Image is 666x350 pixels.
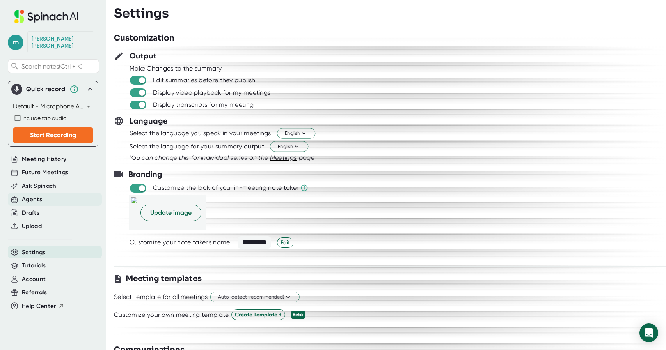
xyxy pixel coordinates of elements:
button: English [277,128,315,139]
button: Upload [22,222,42,231]
button: Settings [22,248,46,257]
span: English [278,143,300,150]
div: Beta [291,311,305,319]
div: Quick record [11,81,95,97]
h3: Meeting templates [126,273,202,285]
button: Future Meetings [22,168,68,177]
button: English [270,141,308,152]
div: Quick record [26,85,66,93]
h3: Settings [114,6,169,21]
div: Customize your note taker's name: [130,239,232,246]
button: Start Recording [13,127,93,143]
span: Auto-detect (recommended) [218,293,292,301]
button: Agents [22,195,42,204]
button: Ask Spinach [22,182,57,191]
button: Edit [277,237,293,248]
div: Display transcripts for my meeting [153,101,254,109]
span: English [285,130,307,137]
div: Default - Microphone Array (Intel® Smart Sound Technology for Digital Microphones) [13,100,93,113]
button: Auto-detect (recommended) [210,292,300,302]
div: Edit summaries before they publish [153,76,255,84]
span: Include tab audio [22,115,66,121]
button: Account [22,275,46,284]
button: Update image [140,205,201,221]
button: Tutorials [22,261,46,270]
button: Create Template + [231,309,285,320]
span: Edit [281,239,290,247]
button: Help Center [22,302,64,311]
div: Mallory Duea [32,35,90,49]
button: Meeting History [22,155,66,164]
span: m [8,35,23,50]
h3: Customization [114,32,174,44]
div: Open Intercom Messenger [639,323,658,342]
div: Select the language you speak in your meetings [130,129,271,137]
span: Update image [150,208,192,217]
div: Select the language for your summary output [130,143,264,150]
span: Create Template + [235,311,282,319]
button: Referrals [22,288,47,297]
h3: Language [130,115,168,127]
div: Customize the look of your in-meeting note taker [153,184,298,192]
i: You can change this for individual series on the page [130,154,314,161]
div: Select template for all meetings [114,293,208,301]
h3: Branding [128,168,162,180]
div: Display video playback for my meetings [153,89,270,97]
button: Drafts [22,209,39,217]
img: 102893e6-d8a2-489b-8f92-11223c1de473 [131,197,137,228]
h3: Output [130,50,156,62]
button: Meetings [270,153,297,163]
div: Customize your own meeting template [114,311,229,319]
span: Help Center [22,302,56,311]
span: Meetings [270,154,297,161]
span: Start Recording [30,131,76,139]
span: Search notes (Ctrl + K) [21,63,82,70]
div: Make Changes to the summary [130,65,666,72]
